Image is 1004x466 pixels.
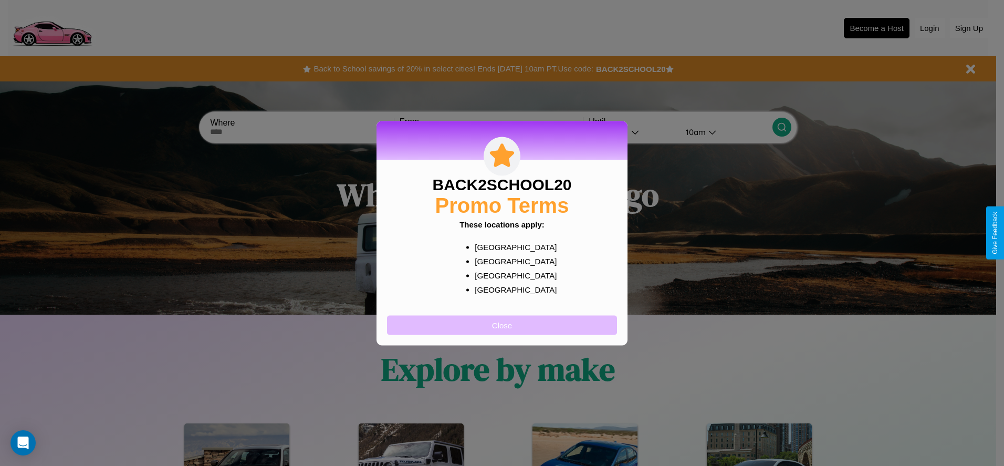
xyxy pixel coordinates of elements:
div: Open Intercom Messenger [11,430,36,455]
p: [GEOGRAPHIC_DATA] [475,254,550,268]
b: These locations apply: [459,220,545,229]
h2: Promo Terms [435,193,569,217]
p: [GEOGRAPHIC_DATA] [475,240,550,254]
p: [GEOGRAPHIC_DATA] [475,282,550,296]
h3: BACK2SCHOOL20 [432,175,571,193]
p: [GEOGRAPHIC_DATA] [475,268,550,282]
div: Give Feedback [991,212,999,254]
button: Close [387,315,617,335]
